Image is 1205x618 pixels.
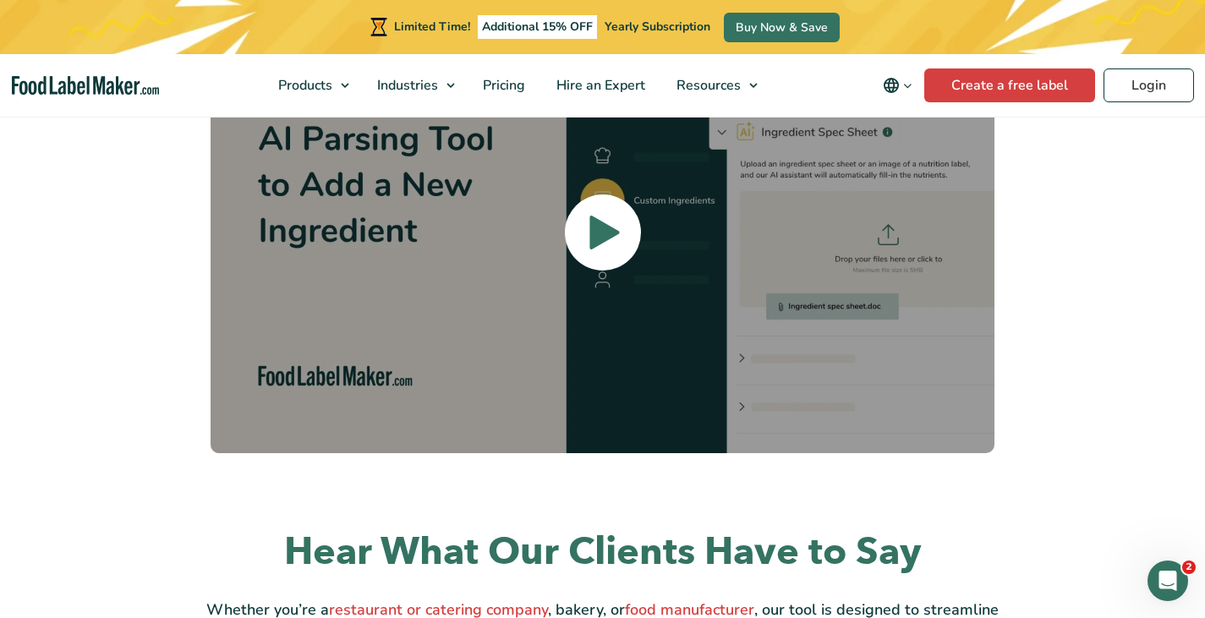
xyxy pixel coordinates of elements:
[541,54,657,117] a: Hire an Expert
[924,68,1095,102] a: Create a free label
[478,76,527,95] span: Pricing
[478,15,597,39] span: Additional 15% OFF
[1147,561,1188,601] iframe: Intercom live chat
[273,76,334,95] span: Products
[871,68,924,102] button: Change language
[605,19,710,35] span: Yearly Subscription
[394,19,470,35] span: Limited Time!
[362,54,463,117] a: Industries
[12,76,159,96] a: Food Label Maker homepage
[372,76,440,95] span: Industries
[724,13,840,42] a: Buy Now & Save
[671,76,742,95] span: Resources
[1182,561,1196,574] span: 2
[551,76,647,95] span: Hire an Expert
[468,54,537,117] a: Pricing
[1104,68,1194,102] a: Login
[263,54,358,117] a: Products
[661,54,766,117] a: Resources
[205,528,1000,577] h2: Hear What Our Clients Have to Say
